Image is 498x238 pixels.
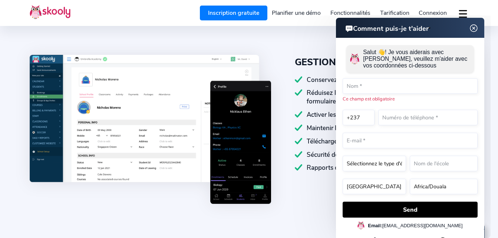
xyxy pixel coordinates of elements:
a: Inscription gratuite [200,6,267,20]
a: Tarification [375,7,414,19]
button: dropdown menu [458,5,468,22]
span: Connexion [419,9,447,17]
a: Planifier une démo [267,7,326,19]
a: Fonctionnalités [326,7,375,19]
div: Pour les écoles, les administrateurs [30,7,468,55]
span: Tarification [380,9,409,17]
img: Skooly [30,5,70,19]
img: GESTION DU PROFIL DES ÉTUDIANTS [30,55,271,204]
a: Connexion [414,7,452,19]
